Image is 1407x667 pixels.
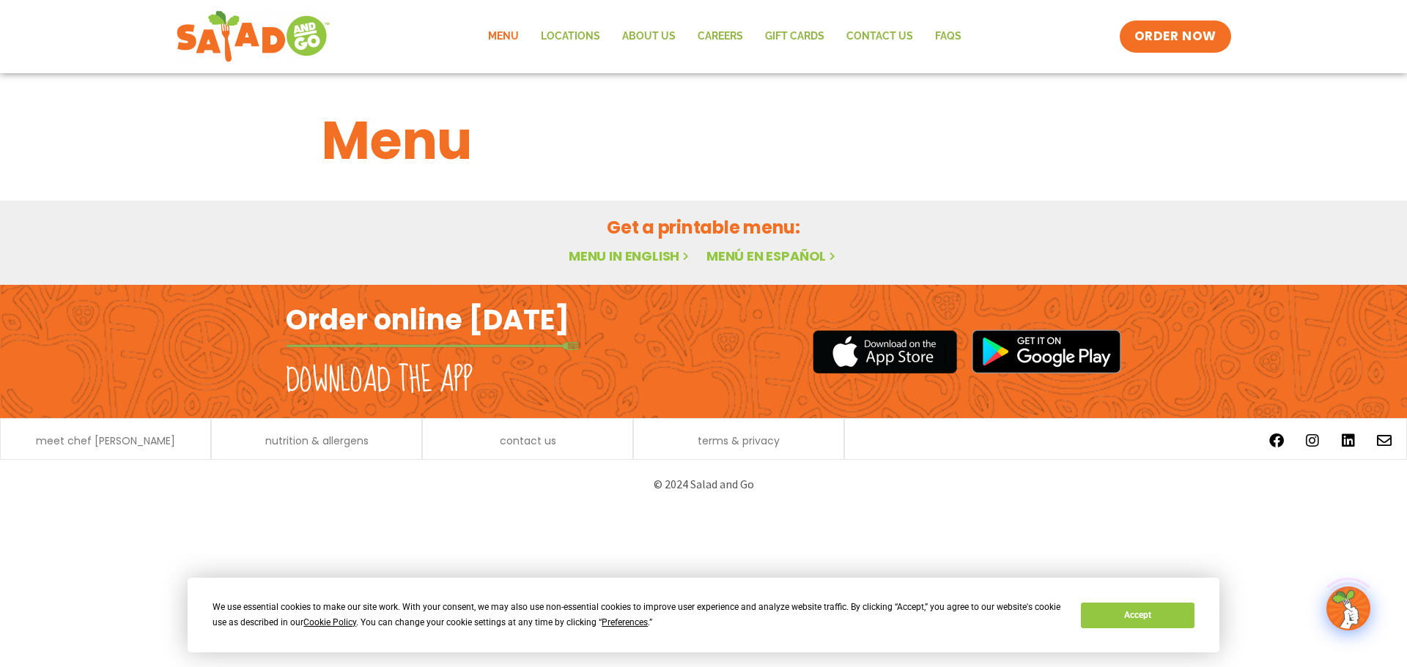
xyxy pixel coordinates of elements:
a: contact us [500,436,556,446]
h1: Menu [322,101,1085,180]
a: nutrition & allergens [265,436,369,446]
a: About Us [611,20,687,53]
h2: Get a printable menu: [322,215,1085,240]
a: Careers [687,20,754,53]
a: meet chef [PERSON_NAME] [36,436,175,446]
a: terms & privacy [698,436,780,446]
a: Menú en español [706,247,838,265]
a: FAQs [924,20,972,53]
img: fork [286,342,579,350]
p: © 2024 Salad and Go [293,474,1114,494]
div: Cookie Consent Prompt [188,578,1219,652]
a: ORDER NOW [1120,21,1231,53]
a: Menu in English [569,247,692,265]
img: google_play [972,329,1121,373]
button: Accept [1081,603,1194,628]
div: We use essential cookies to make our site work. With your consent, we may also use non-essential ... [213,600,1063,630]
span: Cookie Policy [303,617,356,627]
a: GIFT CARDS [754,20,835,53]
span: Preferences [602,617,648,627]
img: appstore [813,328,957,376]
a: Menu [477,20,530,53]
span: ORDER NOW [1134,28,1216,45]
h2: Download the app [286,360,473,401]
img: new-SAG-logo-768×292 [176,7,330,66]
nav: Menu [477,20,972,53]
a: Contact Us [835,20,924,53]
a: Locations [530,20,611,53]
h2: Order online [DATE] [286,302,569,338]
